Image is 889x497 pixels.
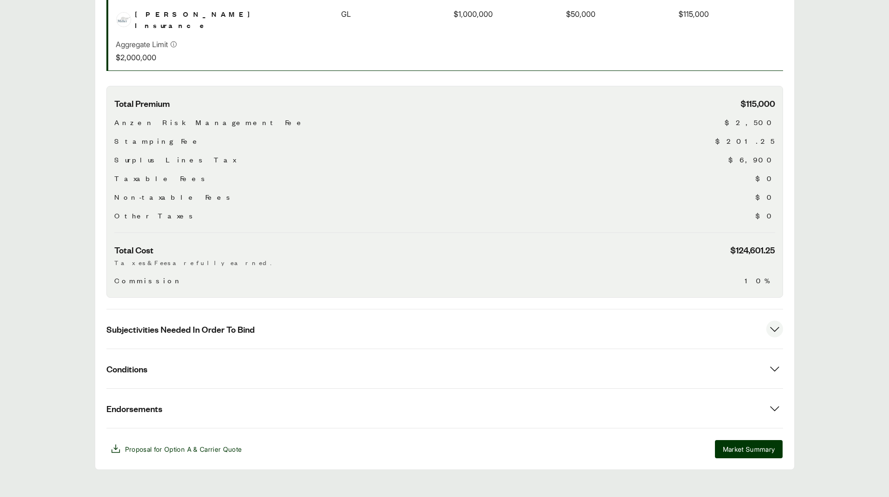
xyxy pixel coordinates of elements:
[114,117,306,128] span: Anzen Risk Management Fee
[114,154,236,165] span: Surplus Lines Tax
[454,8,493,20] span: $1,000,000
[106,323,255,335] span: Subjectivities Needed In Order To Bind
[106,309,783,349] button: Subjectivities Needed In Order To Bind
[114,173,209,184] span: Taxable Fees
[728,154,775,165] span: $6,900
[116,39,168,50] p: Aggregate Limit
[341,8,351,20] span: GL
[725,117,775,128] span: $2,500
[135,8,333,31] span: [PERSON_NAME] Insurance
[566,8,595,20] span: $50,000
[114,244,154,256] span: Total Cost
[106,363,147,375] span: Conditions
[723,444,775,454] span: Market Summary
[756,173,775,184] span: $0
[106,349,783,388] button: Conditions
[193,445,242,453] span: & Carrier Quote
[117,13,131,27] img: Miller Insurance logo
[116,52,177,63] p: $2,000,000
[745,275,775,286] span: 10%
[106,403,162,414] span: Endorsements
[106,440,246,458] button: Proposal for Option A & Carrier Quote
[106,389,783,428] button: Endorsements
[114,258,775,267] p: Taxes & Fees are fully earned.
[114,275,183,286] span: Commission
[114,191,234,203] span: Non-taxable Fees
[164,445,191,453] span: Option A
[715,440,783,458] button: Market Summary
[756,210,775,221] span: $0
[114,98,170,109] span: Total Premium
[679,8,709,20] span: $115,000
[125,444,242,454] span: Proposal for
[114,135,202,147] span: Stamping Fee
[730,244,775,256] span: $124,601.25
[715,135,775,147] span: $201.25
[114,210,196,221] span: Other Taxes
[741,98,775,109] span: $115,000
[756,191,775,203] span: $0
